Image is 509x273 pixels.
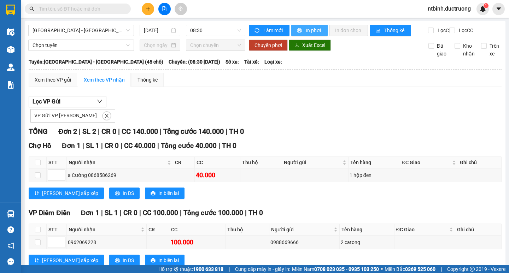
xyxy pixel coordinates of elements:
[144,26,170,34] input: 12/08/2025
[82,127,96,136] span: SL 2
[142,3,154,15] button: plus
[139,209,141,217] span: |
[460,42,478,58] span: Kho nhận
[123,189,134,197] span: In DS
[115,258,120,263] span: printer
[341,238,393,246] div: 2 catong
[47,157,67,168] th: STT
[289,40,331,51] button: downloadXuất Excel
[7,46,14,53] img: warehouse-icon
[29,96,106,107] button: Lọc VP Gửi
[151,258,156,263] span: printer
[396,226,448,233] span: ĐC Giao
[492,3,505,15] button: caret-down
[7,258,14,265] span: message
[496,6,502,12] span: caret-down
[34,258,39,263] span: sort-ascending
[183,209,243,217] span: Tổng cước 100.000
[81,209,100,217] span: Đơn 1
[434,42,449,58] span: Đã giao
[240,157,282,168] th: Thu hộ
[195,157,241,168] th: CC
[138,76,158,84] div: Thống kê
[249,40,288,51] button: Chuyển phơi
[173,157,195,168] th: CR
[402,159,450,166] span: ĐC Giao
[487,42,502,58] span: Trên xe
[7,242,14,249] span: notification
[470,267,475,272] span: copyright
[144,41,170,49] input: Chọn ngày
[178,6,183,11] span: aim
[405,266,435,272] strong: 0369 525 060
[120,209,122,217] span: |
[235,265,290,273] span: Cung cấp máy in - giấy in:
[255,28,261,34] span: sync
[190,40,241,51] span: Chọn chuyến
[302,41,325,49] span: Xuất Excel
[480,6,486,12] img: icon-new-feature
[42,256,98,264] span: [PERSON_NAME] sắp xếp
[33,97,60,106] span: Lọc VP Gửi
[34,113,97,118] span: VP Gửi: VP [PERSON_NAME]
[147,224,169,236] th: CR
[29,127,48,136] span: TỔNG
[115,191,120,196] span: printer
[7,28,14,36] img: warehouse-icon
[42,189,98,197] span: [PERSON_NAME] sắp xếp
[121,142,122,150] span: |
[441,265,442,273] span: |
[105,209,118,217] span: SL 1
[151,191,156,196] span: printer
[306,26,322,34] span: In phơi
[180,209,182,217] span: |
[485,3,487,8] span: 1
[193,266,223,272] strong: 1900 633 818
[294,43,299,48] span: download
[222,142,236,150] span: TH 0
[340,224,394,236] th: Tên hàng
[226,127,227,136] span: |
[101,142,103,150] span: |
[163,127,224,136] span: Tổng cước 140.000
[29,209,70,217] span: VP Diêm Điền
[292,265,379,273] span: Miền Nam
[229,127,244,136] span: TH 0
[29,255,104,266] button: sort-ascending[PERSON_NAME] sắp xếp
[456,26,474,34] span: Lọc CC
[381,268,383,271] span: ⚪️
[329,25,368,36] button: In đơn chọn
[109,188,140,199] button: printerIn DS
[455,224,501,236] th: Ghi chú
[82,142,84,150] span: |
[244,58,259,66] span: Tài xế:
[218,142,220,150] span: |
[145,255,185,266] button: printerIn biên lai
[422,4,476,13] span: ntbinh.ductruong
[103,113,111,118] span: close
[101,127,116,136] span: CR 0
[350,171,399,179] div: 1 hộp đen
[29,6,34,11] span: search
[158,265,223,273] span: Hỗ trợ kỹ thuật:
[109,255,140,266] button: printerIn DS
[118,127,120,136] span: |
[29,59,163,65] b: Tuyến: [GEOGRAPHIC_DATA] - [GEOGRAPHIC_DATA] (45 chỗ)
[175,3,187,15] button: aim
[162,6,167,11] span: file-add
[264,58,282,66] span: Loại xe:
[7,81,14,89] img: solution-icon
[7,64,14,71] img: warehouse-icon
[7,210,14,218] img: warehouse-icon
[229,265,230,273] span: |
[263,26,284,34] span: Làm mới
[35,76,71,84] div: Xem theo VP gửi
[69,226,139,233] span: Người nhận
[101,209,103,217] span: |
[484,3,488,8] sup: 1
[86,142,99,150] span: SL 1
[157,142,159,150] span: |
[226,224,269,236] th: Thu hộ
[170,237,224,247] div: 100.000
[79,127,81,136] span: |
